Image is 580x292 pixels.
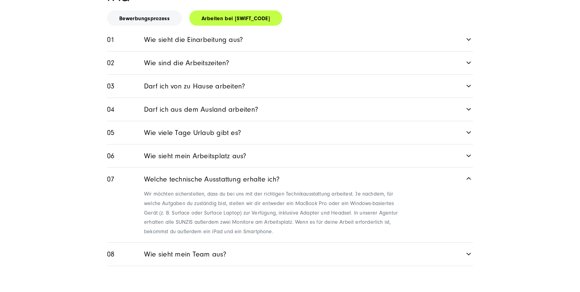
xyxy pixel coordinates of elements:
[107,243,473,266] a: Wie sieht mein Team aus?
[189,10,282,26] a: Arbeiten bei [SWIFT_CODE]
[107,121,473,144] a: Wie viele Tage Urlaub gibt es?
[144,189,403,236] p: Wir möchten sicherstellen, dass du bei uns mit der richtigen Technikausstattung arbeitest. Je nac...
[107,28,473,51] a: Wie sieht die Einarbeitung aus?
[107,51,473,74] a: Wie sind die Arbeitszeiten?
[107,10,182,26] a: Bewerbungsprozess
[107,144,473,167] a: Wie sieht mein Arbeitsplatz aus?
[107,75,473,98] a: Darf ich von zu Hause arbeiten?
[107,168,473,189] a: Welche technische Ausstattung erhalte ich?
[107,98,473,121] a: Darf ich aus dem Ausland arbeiten?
